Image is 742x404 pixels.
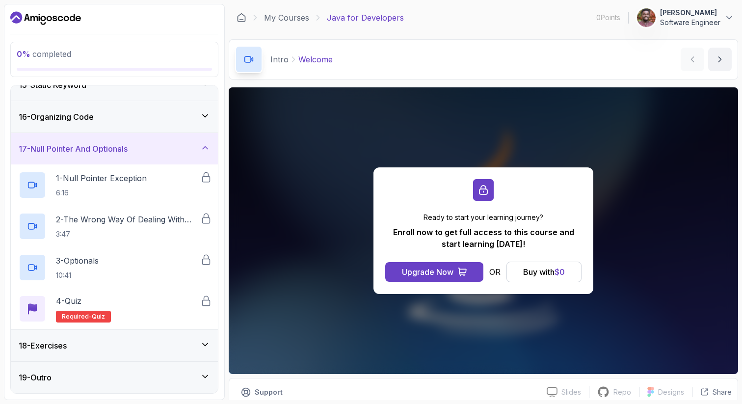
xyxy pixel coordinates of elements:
button: 3-Optionals10:41 [19,254,210,281]
p: 3 - Optionals [56,255,99,267]
span: quiz [92,313,105,321]
p: Designs [658,387,684,397]
a: Dashboard [237,13,246,23]
p: 4 - Quiz [56,295,81,307]
p: 2 - The Wrong Way Of Dealing With Null [56,214,200,225]
button: Buy with$0 [506,262,582,282]
h3: 17 - Null Pointer And Optionals [19,143,128,155]
button: Share [692,387,732,397]
p: Repo [613,387,631,397]
span: 0 % [17,49,30,59]
p: Ready to start your learning journey? [385,213,582,222]
div: Upgrade Now [402,266,453,278]
p: Share [713,387,732,397]
p: Software Engineer [660,18,720,27]
p: Intro [270,54,289,65]
button: 19-Outro [11,362,218,393]
button: 4-QuizRequired-quiz [19,295,210,323]
p: 0 Points [596,13,620,23]
h3: 19 - Outro [19,372,52,383]
img: user profile image [637,8,656,27]
p: [PERSON_NAME] [660,8,720,18]
span: $ 0 [555,267,565,277]
button: 2-The Wrong Way Of Dealing With Null3:47 [19,213,210,240]
p: Welcome [298,54,333,65]
div: Buy with [523,266,565,278]
button: Support button [235,384,289,400]
p: Support [255,387,283,397]
button: user profile image[PERSON_NAME]Software Engineer [636,8,734,27]
p: Enroll now to get full access to this course and start learning [DATE]! [385,226,582,250]
p: Java for Developers [327,12,404,24]
button: 18-Exercises [11,330,218,361]
button: 16-Organizing Code [11,101,218,133]
p: 1 - Null Pointer Exception [56,172,147,184]
button: 1-Null Pointer Exception6:16 [19,171,210,199]
p: 6:16 [56,188,147,198]
button: Upgrade Now [385,262,483,282]
button: previous content [681,48,704,71]
a: My Courses [264,12,309,24]
p: 3:47 [56,229,200,239]
a: Dashboard [10,10,81,26]
p: Slides [561,387,581,397]
button: next content [708,48,732,71]
p: OR [489,266,501,278]
button: 17-Null Pointer And Optionals [11,133,218,164]
span: completed [17,49,71,59]
p: 10:41 [56,270,99,280]
h3: 18 - Exercises [19,340,67,351]
h3: 16 - Organizing Code [19,111,94,123]
span: Required- [62,313,92,321]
